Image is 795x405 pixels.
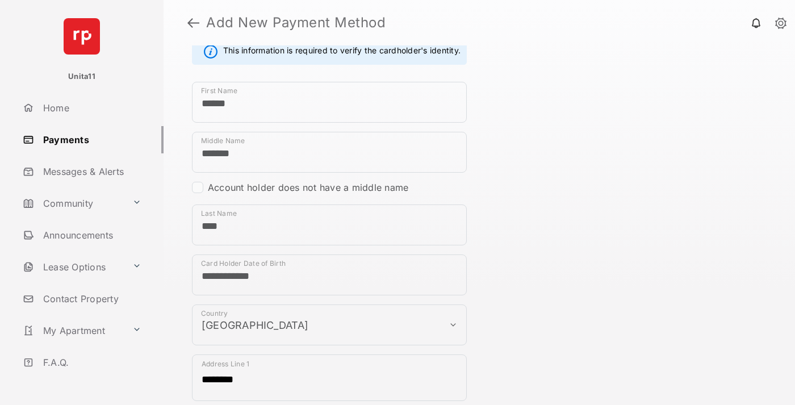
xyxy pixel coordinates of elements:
[18,94,164,122] a: Home
[18,222,164,249] a: Announcements
[223,45,461,59] span: This information is required to verify the cardholder's identity.
[18,317,128,344] a: My Apartment
[18,158,164,185] a: Messages & Alerts
[18,253,128,281] a: Lease Options
[18,349,164,376] a: F.A.Q.
[192,304,467,345] div: payment_method_screening[postal_addresses][country]
[18,190,128,217] a: Community
[64,18,100,55] img: svg+xml;base64,PHN2ZyB4bWxucz0iaHR0cDovL3d3dy53My5vcmcvMjAwMC9zdmciIHdpZHRoPSI2NCIgaGVpZ2h0PSI2NC...
[192,354,467,401] div: payment_method_screening[postal_addresses][addressLine1]
[206,16,386,30] strong: Add New Payment Method
[208,182,408,193] label: Account holder does not have a middle name
[18,285,164,312] a: Contact Property
[18,126,164,153] a: Payments
[68,71,95,82] p: Unita11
